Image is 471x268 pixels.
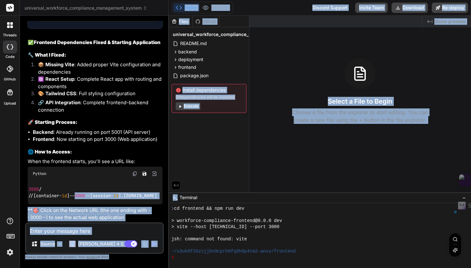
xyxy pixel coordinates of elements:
[33,136,162,143] li: : Now starting on port 3000 (Web application)
[24,5,147,11] span: universal_workforce_compliance_management_system
[33,76,162,90] li: : Complete React app with routing and components
[169,18,192,25] div: Files
[28,207,162,221] p: **🎯 Click on the Network URL (the one ending with --3000--) to see the actual web application
[171,236,247,242] span: jsh: command not found: vite
[171,218,282,224] span: > workforce-compliance-frontend@0.0.0 dev
[171,206,174,212] span: ❯
[288,108,432,124] p: Choose a file from the explorer to start editing. You can create a new file using the + button in...
[33,129,53,135] strong: Backend
[33,136,54,142] strong: Frontend
[171,254,174,261] span: ❯
[57,241,62,247] img: Pick Models
[75,193,85,199] span: 3000
[28,52,66,58] strong: 🔧 What I Fixed:
[173,3,200,12] button: Editor
[309,3,351,13] div: Discord Support
[432,3,468,13] button: Re-deploy
[178,64,196,70] span: frontend
[140,169,149,178] button: Save file
[176,95,242,100] span: 29 dependencies will be installed
[178,56,203,63] span: deployment
[200,3,231,12] button: Preview
[40,241,55,247] p: Source
[4,101,16,106] label: Upload
[355,3,388,13] button: Invite Team
[113,193,118,199] span: id
[141,240,149,248] img: attachment
[33,61,162,76] li: : Added proper Vite configuration and dependencies
[434,18,466,25] span: Show preview
[25,254,164,260] p: Always double-check its answers. Your in Bind
[38,61,74,68] strong: 📦 Missing Vite
[180,72,209,79] span: package.json
[461,192,467,203] button: −
[33,171,46,176] span: Python
[86,255,98,259] span: privacy
[180,40,208,47] span: README.md
[173,31,296,38] span: universal_workforce_compliance_management_system
[38,99,80,106] strong: 🔗 API Integration
[171,224,280,230] span: > vite --host [TECHNICAL_ID] --port 3000
[5,247,15,258] img: settings
[178,49,197,55] span: backend
[28,149,72,155] strong: 🌐 How to Access:
[33,129,162,136] li: : Already running on port 5001 (API server)
[176,87,242,93] span: Install dependencies
[33,90,162,99] li: : Full styling configuration
[180,194,197,201] span: Terminal
[28,158,162,165] p: When the frontend starts, you'll see a URL like:
[328,97,392,106] h3: Select a File to Begin
[193,18,219,25] div: Github
[28,39,162,46] h2: ✅
[151,241,158,247] img: icon
[171,248,296,254] span: ~/u3uk0f35zsjjbn9cprh6fq9h0p4tm2-wnxx/frontend
[174,206,244,212] span: cd frontend && npm run dev
[392,3,428,13] button: Download
[3,32,17,38] label: threads
[29,186,39,192] span: 3000
[5,54,14,60] label: code
[38,76,74,82] strong: ⚛️ React Setup
[132,171,137,176] img: copy
[28,119,78,125] strong: 🚀 Starting Process:
[34,39,161,45] strong: Frontend Dependencies Fixed & Starting Application
[4,77,16,82] label: GitHub
[78,241,126,247] p: [PERSON_NAME] 4 S..
[152,171,157,177] img: Open in Browser
[62,193,67,199] span: id
[173,194,178,201] span: >_
[33,99,162,114] li: : Complete frontend-backend connection
[462,194,466,201] span: −
[176,102,200,110] button: Execute
[69,241,76,247] img: Claude 4 Sonnet
[38,90,76,97] strong: 🎨 Tailwind CSS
